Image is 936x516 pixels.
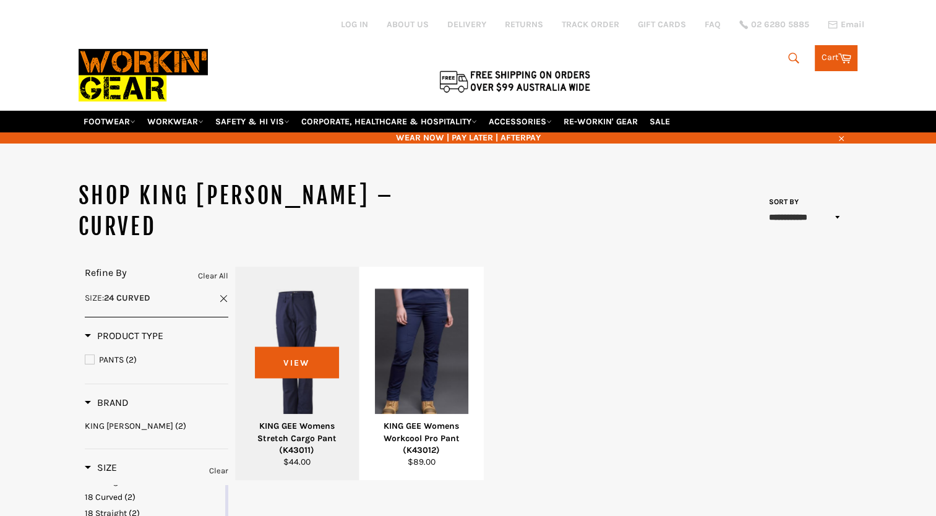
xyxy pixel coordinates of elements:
span: PANTS [99,355,124,365]
span: (2) [124,492,135,502]
a: ABOUT US [387,19,429,30]
span: Product Type [85,330,163,342]
strong: 24 Curved [104,293,150,303]
a: FOOTWEAR [79,111,140,132]
span: Size [85,293,102,303]
span: Refine By [85,267,127,278]
a: DELIVERY [447,19,486,30]
a: Cart [815,45,857,71]
a: KING GEE Womens Workcool Pro Pant (K43012)KING GEE Womens Workcool Pro Pant (K43012)$89.00 [359,267,484,481]
a: Clear [209,464,228,478]
span: : [85,293,150,303]
a: 02 6280 5885 [739,20,809,29]
h3: Product Type [85,330,163,342]
a: 18 Curved [85,491,223,503]
span: 18 Curved [85,492,122,502]
a: GIFT CARDS [638,19,686,30]
a: KING GEE Womens Stretch Cargo Pant (K43011)KING GEE Womens Stretch Cargo Pant (K43011)$44.00View [234,267,359,481]
a: CORPORATE, HEALTHCARE & HOSPITALITY [296,111,482,132]
img: Flat $9.95 shipping Australia wide [437,68,592,94]
a: SALE [645,111,675,132]
a: RE-WORKIN' GEAR [559,111,643,132]
h3: Size [85,462,117,474]
div: KING GEE Womens Stretch Cargo Pant (K43011) [243,420,351,456]
h1: SHOP KING [PERSON_NAME] – curved [79,181,468,242]
span: Size [85,462,117,473]
div: KING GEE Womens Workcool Pro Pant (K43012) [367,420,476,456]
span: Email [841,20,864,29]
h3: Brand [85,397,129,409]
label: Sort by [765,197,799,207]
a: Email [828,20,864,30]
a: SAFETY & HI VIS [210,111,294,132]
span: 16 Straight [85,476,126,486]
a: ACCESSORIES [484,111,557,132]
a: Size:24 Curved [85,292,228,304]
a: PANTS [85,353,228,367]
img: Workin Gear leaders in Workwear, Safety Boots, PPE, Uniforms. Australia's No.1 in Workwear [79,40,208,110]
a: WORKWEAR [142,111,208,132]
a: FAQ [705,19,721,30]
span: 02 6280 5885 [751,20,809,29]
span: WEAR NOW | PAY LATER | AFTERPAY [79,132,858,144]
span: (2) [126,355,137,365]
span: (2) [175,421,186,431]
span: Brand [85,397,129,408]
a: Clear All [198,269,228,283]
a: RETURNS [505,19,543,30]
a: Log in [341,19,368,30]
a: KING GEE [85,420,228,432]
span: KING [PERSON_NAME] [85,421,173,431]
span: (2) [128,476,139,486]
a: TRACK ORDER [562,19,619,30]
